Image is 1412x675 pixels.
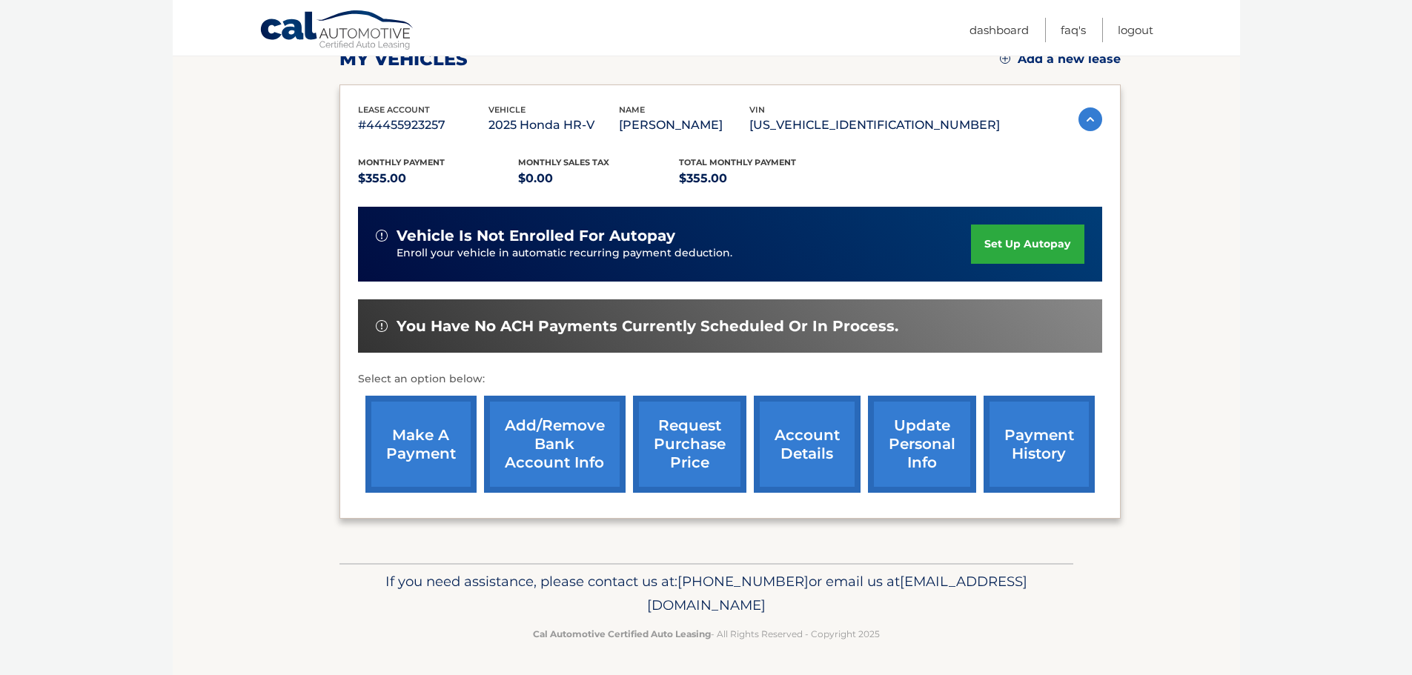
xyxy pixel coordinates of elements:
[339,48,468,70] h2: my vehicles
[358,370,1102,388] p: Select an option below:
[349,626,1064,642] p: - All Rights Reserved - Copyright 2025
[754,396,861,493] a: account details
[365,396,477,493] a: make a payment
[358,104,430,115] span: lease account
[397,227,675,245] span: vehicle is not enrolled for autopay
[358,115,488,136] p: #44455923257
[749,115,1000,136] p: [US_VEHICLE_IDENTIFICATION_NUMBER]
[488,115,619,136] p: 2025 Honda HR-V
[1078,107,1102,131] img: accordion-active.svg
[679,157,796,167] span: Total Monthly Payment
[533,628,711,639] strong: Cal Automotive Certified Auto Leasing
[1118,18,1153,42] a: Logout
[358,157,445,167] span: Monthly Payment
[518,168,679,189] p: $0.00
[358,168,519,189] p: $355.00
[1000,53,1010,64] img: add.svg
[484,396,626,493] a: Add/Remove bank account info
[984,396,1095,493] a: payment history
[397,317,898,336] span: You have no ACH payments currently scheduled or in process.
[1061,18,1086,42] a: FAQ's
[518,157,609,167] span: Monthly sales Tax
[1000,52,1121,67] a: Add a new lease
[259,10,415,53] a: Cal Automotive
[647,573,1027,614] span: [EMAIL_ADDRESS][DOMAIN_NAME]
[679,168,840,189] p: $355.00
[349,570,1064,617] p: If you need assistance, please contact us at: or email us at
[749,104,765,115] span: vin
[397,245,972,262] p: Enroll your vehicle in automatic recurring payment deduction.
[619,115,749,136] p: [PERSON_NAME]
[633,396,746,493] a: request purchase price
[677,573,809,590] span: [PHONE_NUMBER]
[969,18,1029,42] a: Dashboard
[971,225,1084,264] a: set up autopay
[488,104,526,115] span: vehicle
[376,320,388,332] img: alert-white.svg
[868,396,976,493] a: update personal info
[376,230,388,242] img: alert-white.svg
[619,104,645,115] span: name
